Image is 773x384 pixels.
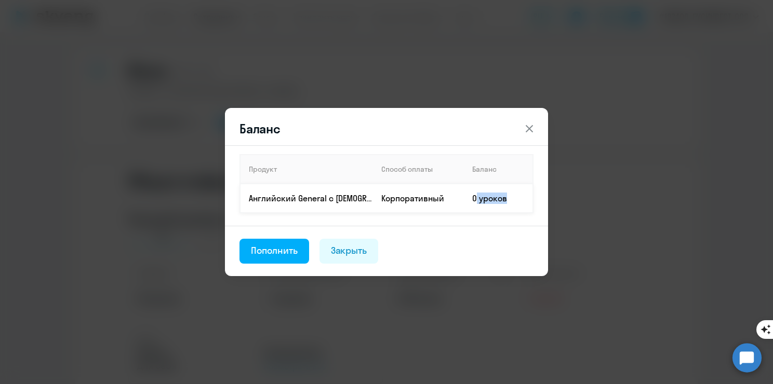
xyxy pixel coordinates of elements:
div: Закрыть [331,244,367,257]
th: Продукт [240,155,373,184]
th: Баланс [464,155,533,184]
button: Пополнить [239,239,309,264]
div: Пополнить [251,244,298,257]
header: Баланс [225,120,548,137]
button: Закрыть [319,239,379,264]
td: 0 уроков [464,184,533,213]
p: Английский General с [DEMOGRAPHIC_DATA] преподавателем [249,193,372,204]
th: Способ оплаты [373,155,464,184]
td: Корпоративный [373,184,464,213]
